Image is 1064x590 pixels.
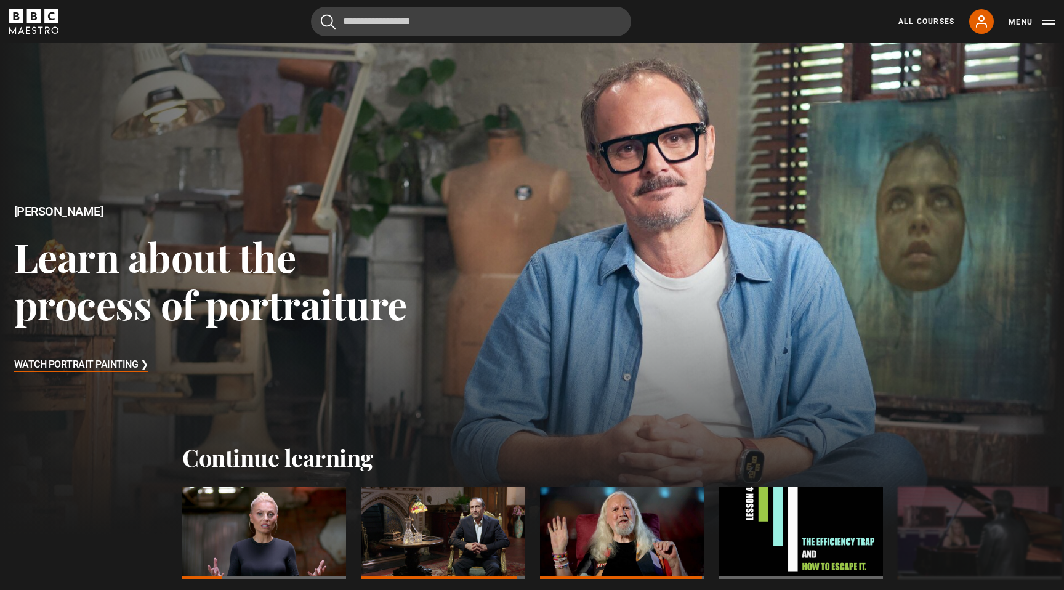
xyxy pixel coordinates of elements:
[14,233,426,328] h3: Learn about the process of portraiture
[9,9,58,34] svg: BBC Maestro
[898,16,954,27] a: All Courses
[14,204,426,219] h2: [PERSON_NAME]
[182,443,882,472] h2: Continue learning
[1009,16,1055,28] button: Toggle navigation
[311,7,631,36] input: Search
[14,356,148,374] h3: Watch Portrait Painting ❯
[321,14,336,30] button: Submit the search query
